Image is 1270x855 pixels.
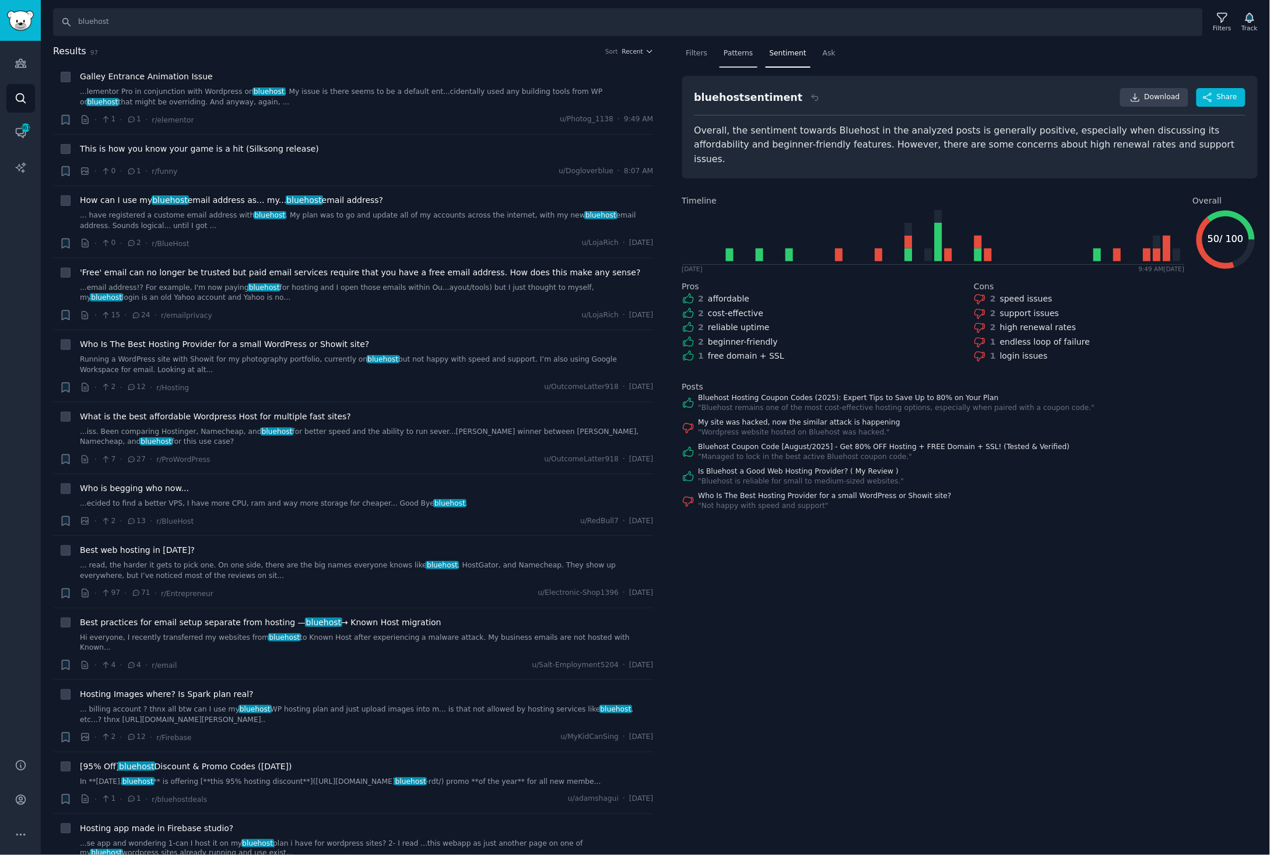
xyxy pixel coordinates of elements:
a: Hosting Images where? Is Spark plan real? [80,688,254,700]
span: bluehost [254,211,286,219]
span: · [155,587,157,600]
div: 2 [990,307,996,320]
span: 1 [127,166,141,177]
div: 1 [990,350,996,362]
span: r/email [152,661,177,670]
span: bluehost [118,762,155,771]
span: · [94,587,97,600]
a: My site was hacked, now the similar attack is happening [699,418,901,428]
img: GummySearch logo [7,10,34,31]
a: 361 [6,118,35,147]
span: · [145,659,148,671]
span: · [124,587,127,600]
span: Best web hosting in [DATE]? [80,544,195,556]
span: · [94,165,97,177]
span: · [94,237,97,250]
span: 71 [131,588,150,598]
span: r/Firebase [156,734,191,742]
input: Search Keyword [53,8,1203,36]
div: " Wordpress website hosted on Bluehost was hacked. " [699,427,901,438]
a: What is the best affordable Wordpress Host for multiple fast sites? [80,411,351,423]
span: bluehost [140,437,173,446]
div: 9:49 AM [DATE] [1139,265,1185,273]
span: 15 [101,310,120,321]
div: 2 [699,307,704,320]
span: · [94,515,97,527]
span: r/elementor [152,116,194,124]
span: [DATE] [629,382,653,393]
span: 13 [127,516,146,527]
span: 12 [127,382,146,393]
a: ...lementor Pro in conjunction with Wordpress onbluehost. My issue is there seems to be a default... [80,87,654,107]
span: · [623,660,625,671]
span: This is how you know your game is a hit (Silksong release) [80,143,319,155]
div: free domain + SSL [708,350,784,362]
div: cost-effective [708,307,763,320]
span: · [120,453,122,465]
div: bluehost sentiment [694,90,803,105]
a: Hi everyone, I recently transferred my websites frombluehostto Known Host after experiencing a ma... [80,633,654,653]
div: " Not happy with speed and support " [699,501,952,511]
span: · [94,453,97,465]
span: 2 [101,382,115,393]
span: · [145,165,148,177]
span: · [120,237,122,250]
span: bluehost [268,633,301,642]
span: bluehost [599,705,632,713]
span: · [120,165,122,177]
span: Who is begging who now... [80,482,189,495]
a: In **[DATE],bluehost** is offering [**this 95% hosting discount**]([URL][DOMAIN_NAME]bluehost-rdt... [80,777,654,787]
span: · [623,238,625,248]
div: " Bluehost remains one of the most cost-effective hosting options, especially when paired with a ... [699,403,1095,414]
text: 50 / 100 [1208,233,1243,244]
a: Who Is The Best Hosting Provider for a small WordPress or Showit site? [80,338,369,351]
span: · [155,309,157,321]
a: Download [1120,88,1188,107]
span: [DATE] [629,588,653,598]
span: [DATE] [629,732,653,742]
span: Recent [622,47,643,55]
span: [DATE] [629,794,653,804]
span: 4 [101,660,115,671]
a: Best practices for email setup separate from hosting —bluehost→ Known Host migration [80,616,441,629]
span: · [623,382,625,393]
a: Who Is The Best Hosting Provider for a small WordPress or Showit site? [699,491,952,502]
span: r/Entrepreneur [161,590,213,598]
span: bluehost [152,195,189,205]
span: bluehost [286,195,323,205]
div: Filters [1213,24,1232,32]
span: [DATE] [629,660,653,671]
span: · [120,515,122,527]
span: 7 [101,454,115,465]
div: high renewal rates [1000,321,1076,334]
span: u/RedBull7 [580,516,619,527]
span: Patterns [724,48,753,59]
a: ...iss. Been comparing Hostinger, Namecheap, andbluehostfor better speed and the ability to run s... [80,427,654,447]
span: 0 [101,238,115,248]
button: Recent [622,47,654,55]
span: bluehost [248,283,280,292]
span: 24 [131,310,150,321]
span: bluehost [121,777,154,786]
span: Posts [682,381,704,393]
button: Share [1197,88,1246,107]
div: 2 [699,336,704,348]
span: 4 [127,660,141,671]
a: Running a WordPress site with Showit for my photography portfolio, currently onbluehostbut not ha... [80,355,654,375]
span: · [124,309,127,321]
div: 2 [699,321,704,334]
span: · [623,794,625,804]
span: 1 [127,114,141,125]
span: 2 [101,732,115,742]
span: 12 [127,732,146,742]
div: 2 [990,293,996,305]
span: bluehost [433,499,466,507]
div: endless loop of failure [1000,336,1090,348]
div: Overall, the sentiment towards Bluehost in the analyzed posts is generally positive, especially w... [694,124,1246,167]
span: · [145,793,148,805]
span: r/emailprivacy [161,311,212,320]
span: 97 [101,588,120,598]
div: login issues [1000,350,1048,362]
